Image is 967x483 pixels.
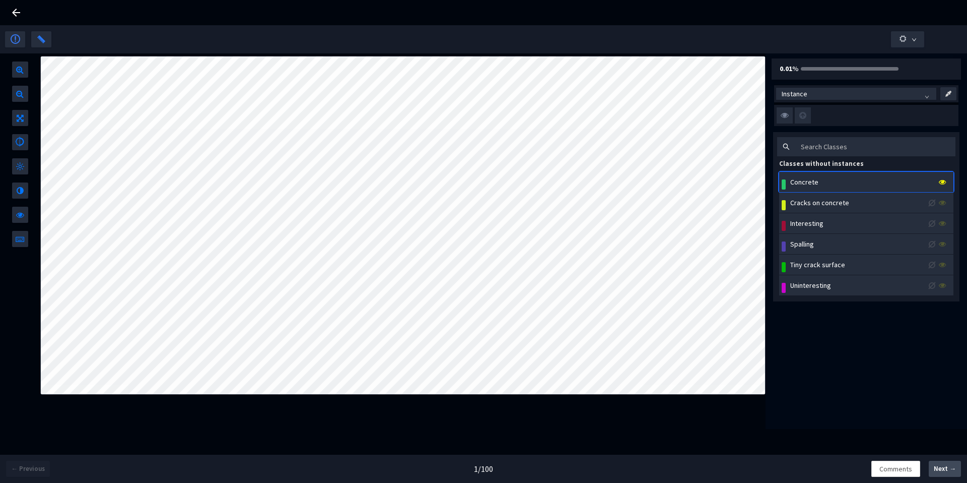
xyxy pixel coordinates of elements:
[777,64,792,73] b: 0.01
[945,88,951,100] img: svg+xml;base64,PHN2ZyB3aWR0aD0iMzAuMDc4MDUzIiBoZWlnaHQ9IjI5Ljk5OTkyOCIgdmlld0JveD0iMC4wMDAwMDAgLT...
[926,218,939,227] img: svg+xml;base64,PHN2ZyB3aWR0aD0iMTUiIGhlaWdodD0iMTUiIHZpZXdCb3g9IjAgMCAxNSAxNSIgZmlsbD0ibm9uZSIgeG...
[790,238,814,250] div: Spalling
[929,461,961,477] button: Next →
[790,280,831,291] div: Uninteresting
[790,259,845,270] div: Tiny crack surface
[912,37,917,42] span: down
[891,31,924,47] button: down
[926,280,939,289] img: svg+xml;base64,PHN2ZyB3aWR0aD0iMTUiIGhlaWdodD0iMTUiIHZpZXdCb3g9IjAgMCAxNSAxNSIgZmlsbD0ibm9uZSIgeG...
[782,86,931,101] span: Instance
[795,107,811,124] img: svg+xml;base64,PHN2ZyB3aWR0aD0iMzIiIGhlaWdodD0iMzIiIHZpZXdCb3g9IjAgMCAzMiAzMiIgZmlsbD0ibm9uZSIgeG...
[777,64,788,75] div: %
[790,218,823,229] div: Interesting
[871,461,920,477] button: Comments
[926,259,939,269] img: svg+xml;base64,PHN2ZyB3aWR0aD0iMTUiIGhlaWdodD0iMTUiIHZpZXdCb3g9IjAgMCAxNSAxNSIgZmlsbD0ibm9uZSIgeG...
[474,463,493,475] div: 1 / 100
[926,238,939,248] img: svg+xml;base64,PHN2ZyB3aWR0aD0iMTUiIGhlaWdodD0iMTUiIHZpZXdCb3g9IjAgMCAxNSAxNSIgZmlsbD0ibm9uZSIgeG...
[879,463,912,474] span: Comments
[934,464,956,474] span: Next →
[790,176,818,188] div: Concrete
[779,159,959,169] div: Classes without instances
[777,107,793,124] img: svg+xml;base64,PHN2ZyB3aWR0aD0iMzIiIGhlaWdodD0iMzIiIHZpZXdCb3g9IjAgMCAzMiAzMiIgZmlsbD0ibm9uZSIgeG...
[783,143,790,150] span: search
[790,197,849,208] div: Cracks on concrete
[795,139,955,154] input: Search Classes
[926,197,939,207] img: svg+xml;base64,PHN2ZyB3aWR0aD0iMTUiIGhlaWdodD0iMTUiIHZpZXdCb3g9IjAgMCAxNSAxNSIgZmlsbD0ibm9uZSIgeG...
